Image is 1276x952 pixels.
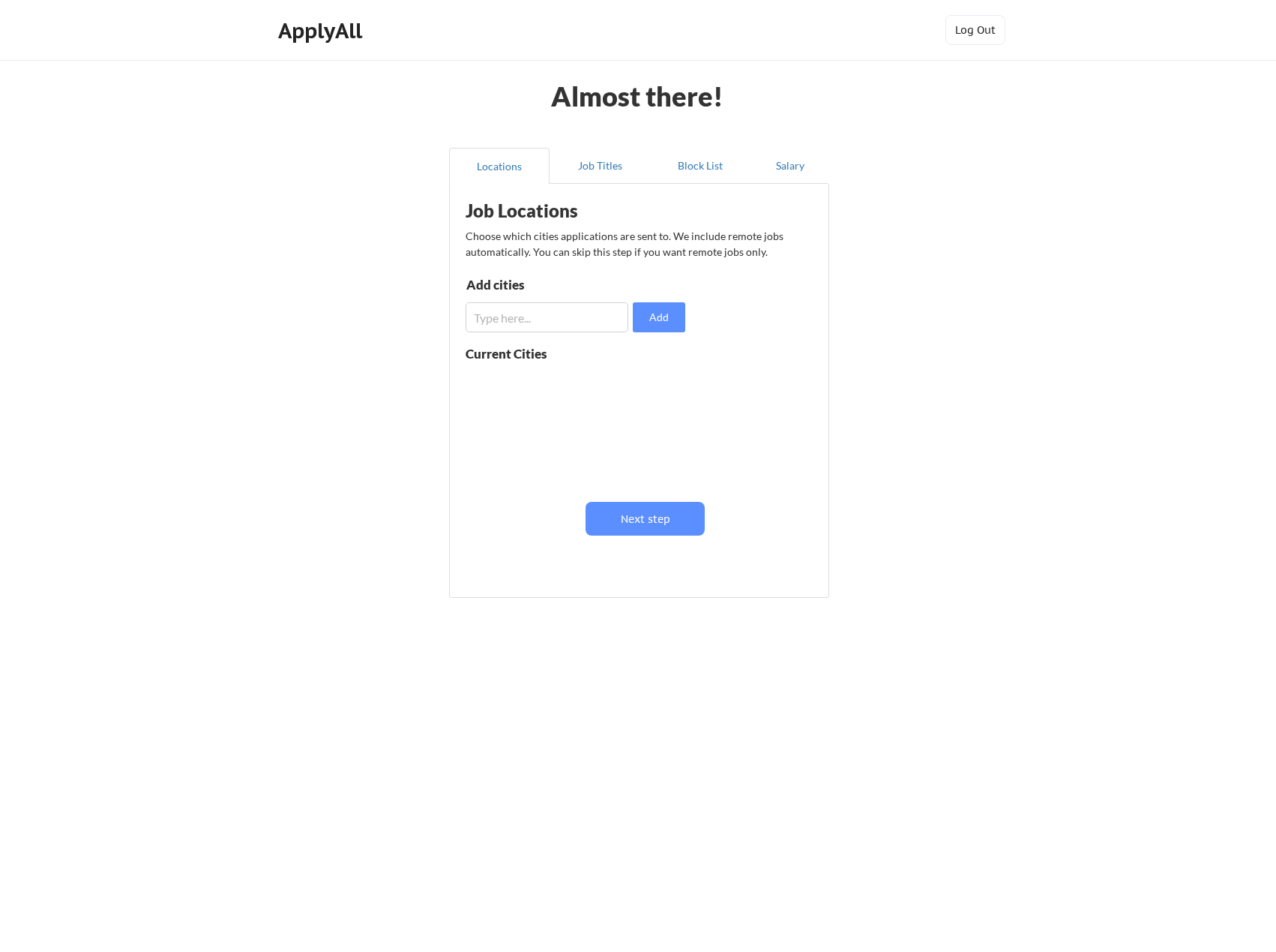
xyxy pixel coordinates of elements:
div: Add cities [466,278,622,291]
button: Salary [750,148,829,184]
div: Job Locations [466,202,654,220]
button: Block List [650,148,750,184]
button: Next step [586,502,705,536]
button: Locations [449,148,550,184]
div: Current Cities [466,347,580,360]
div: Choose which cities applications are sent to. We include remote jobs automatically. You can skip ... [466,228,810,260]
input: Type here... [466,302,628,332]
div: Almost there! [533,83,742,110]
button: Add [633,302,685,332]
button: Log Out [945,15,1005,45]
div: ApplyAll [278,18,367,44]
button: Job Titles [550,148,650,184]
